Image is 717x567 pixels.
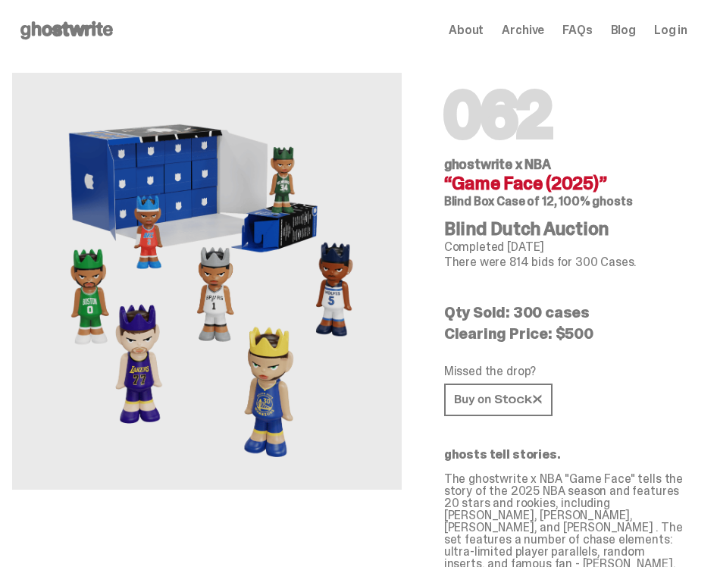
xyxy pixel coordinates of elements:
[496,193,632,209] span: Case of 12, 100% ghosts
[444,174,687,193] h4: “Game Face (2025)”
[654,24,687,36] a: Log in
[444,256,687,268] p: There were 814 bids for 300 Cases.
[444,193,495,209] span: Blind Box
[444,449,687,461] p: ghosts tell stories.
[444,241,687,253] p: Completed [DATE]
[502,24,544,36] a: Archive
[444,155,551,174] span: ghostwrite x NBA
[444,326,687,341] p: Clearing Price: $500
[611,24,636,36] a: Blog
[40,73,374,490] img: NBA&ldquo;Game Face (2025)&rdquo;
[444,85,687,146] h1: 062
[562,24,592,36] a: FAQs
[449,24,484,36] a: About
[444,365,687,377] p: Missed the drop?
[444,220,687,238] h4: Blind Dutch Auction
[444,305,687,320] p: Qty Sold: 300 cases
